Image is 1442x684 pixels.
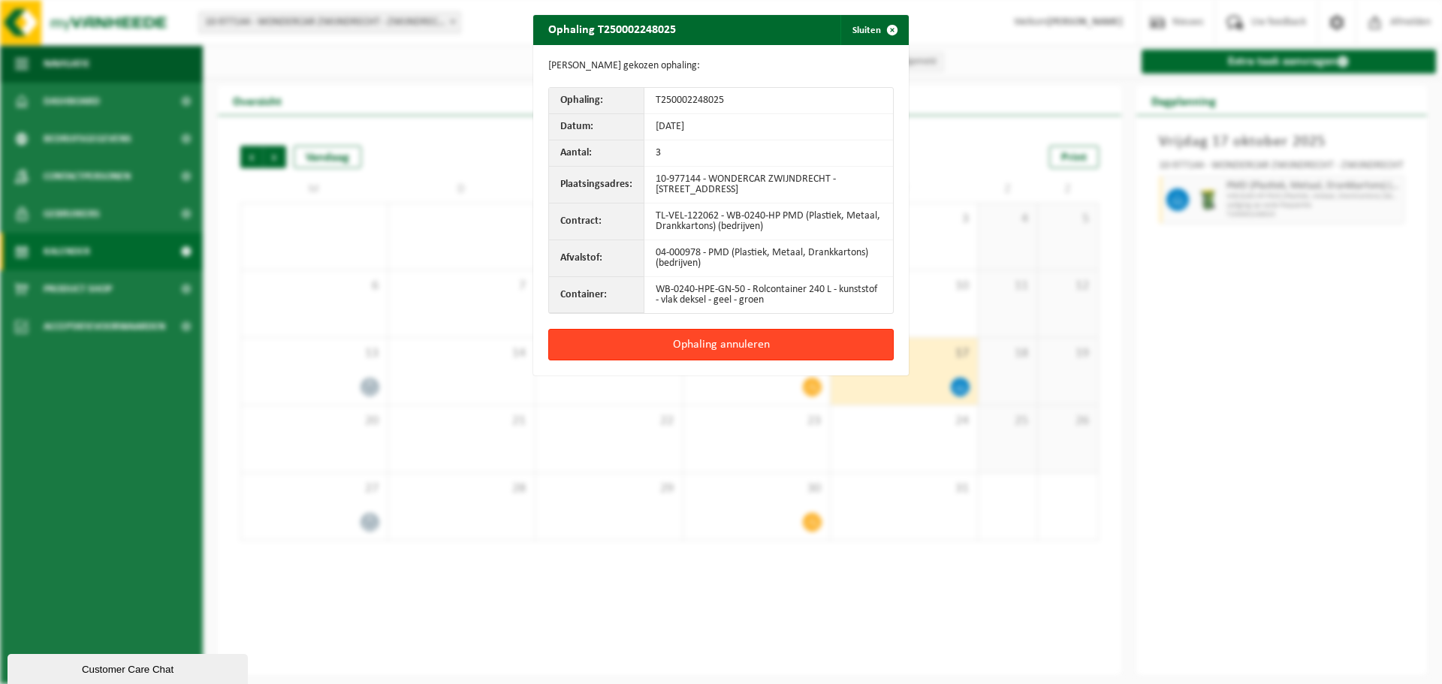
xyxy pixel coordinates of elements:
td: 04-000978 - PMD (Plastiek, Metaal, Drankkartons) (bedrijven) [644,240,893,277]
td: WB-0240-HPE-GN-50 - Rolcontainer 240 L - kunststof - vlak deksel - geel - groen [644,277,893,313]
th: Container: [549,277,644,313]
th: Datum: [549,114,644,140]
th: Aantal: [549,140,644,167]
th: Contract: [549,203,644,240]
td: [DATE] [644,114,893,140]
p: [PERSON_NAME] gekozen ophaling: [548,60,894,72]
td: T250002248025 [644,88,893,114]
iframe: chat widget [8,651,251,684]
td: 10-977144 - WONDERCAR ZWIJNDRECHT - [STREET_ADDRESS] [644,167,893,203]
th: Afvalstof: [549,240,644,277]
td: 3 [644,140,893,167]
th: Plaatsingsadres: [549,167,644,203]
th: Ophaling: [549,88,644,114]
h2: Ophaling T250002248025 [533,15,691,44]
button: Sluiten [840,15,907,45]
td: TL-VEL-122062 - WB-0240-HP PMD (Plastiek, Metaal, Drankkartons) (bedrijven) [644,203,893,240]
button: Ophaling annuleren [548,329,894,360]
